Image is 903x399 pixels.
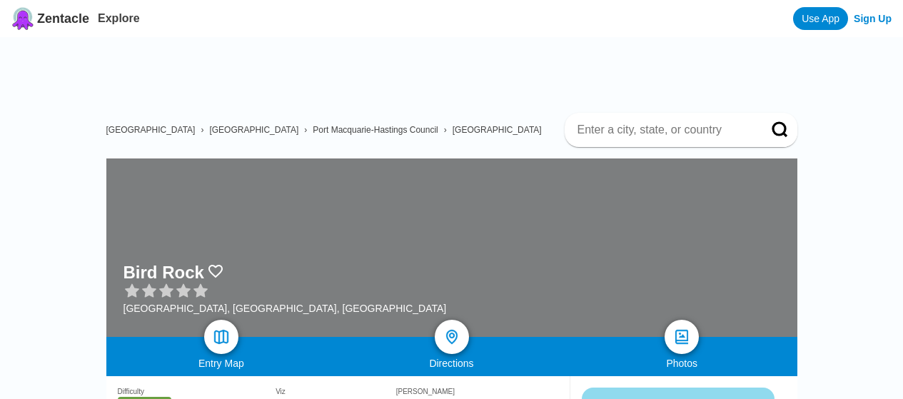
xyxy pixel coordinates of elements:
[304,125,307,135] span: ›
[313,125,438,135] a: Port Macquarie-Hastings Council
[11,7,89,30] a: Zentacle logoZentacle
[204,320,238,354] a: map
[854,13,892,24] a: Sign Up
[118,388,276,395] div: Difficulty
[201,125,203,135] span: ›
[123,303,447,314] div: [GEOGRAPHIC_DATA], [GEOGRAPHIC_DATA], [GEOGRAPHIC_DATA]
[123,263,204,283] h1: Bird Rock
[336,358,567,369] div: Directions
[106,125,196,135] a: [GEOGRAPHIC_DATA]
[453,125,542,135] a: [GEOGRAPHIC_DATA]
[98,12,140,24] a: Explore
[567,358,797,369] div: Photos
[576,123,752,137] input: Enter a city, state, or country
[37,11,89,26] span: Zentacle
[444,125,447,135] span: ›
[673,328,690,345] img: photos
[665,320,699,354] a: photos
[396,388,558,395] div: [PERSON_NAME]
[443,328,460,345] img: directions
[793,7,848,30] a: Use App
[276,388,396,395] div: Viz
[213,328,230,345] img: map
[106,358,337,369] div: Entry Map
[11,7,34,30] img: Zentacle logo
[209,125,298,135] a: [GEOGRAPHIC_DATA]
